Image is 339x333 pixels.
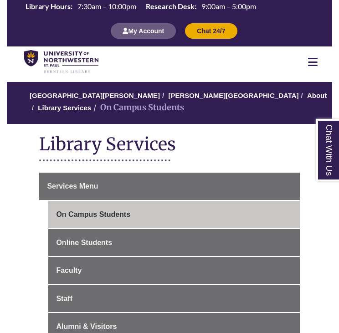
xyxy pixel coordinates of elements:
th: Research Desk: [142,1,198,11]
span: Services Menu [47,182,98,190]
a: Staff [48,285,299,313]
button: Chat 24/7 [185,23,237,39]
button: My Account [111,23,176,39]
a: On Campus Students [48,201,299,228]
table: Hours Today [22,1,260,13]
img: UNWSP Library Logo [24,50,98,74]
a: Online Students [48,229,299,256]
li: On Campus Students [91,101,184,114]
a: [GEOGRAPHIC_DATA][PERSON_NAME] [30,92,160,99]
a: My Account [111,27,176,35]
a: Hours Today [22,1,260,14]
a: Chat 24/7 [185,27,237,35]
th: Library Hours: [22,1,74,11]
h1: Library Services [39,133,299,157]
a: [PERSON_NAME][GEOGRAPHIC_DATA] [168,92,298,99]
span: 7:30am – 10:00pm [77,2,136,10]
a: Faculty [48,257,299,284]
a: Library Services [38,104,91,112]
span: 9:00am – 5:00pm [201,2,256,10]
a: Services Menu [39,173,299,200]
a: About [307,92,327,99]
